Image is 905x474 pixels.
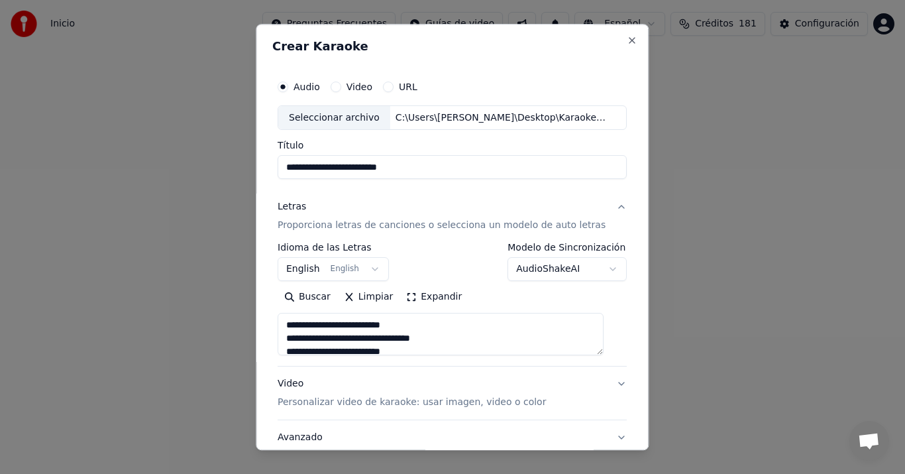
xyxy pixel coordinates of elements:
label: Título [278,141,627,150]
label: URL [399,82,417,91]
div: Seleccionar archivo [278,106,390,130]
label: Modelo de Sincronización [508,243,627,253]
button: Limpiar [337,287,399,308]
button: LetrasProporciona letras de canciones o selecciona un modelo de auto letras [278,190,627,243]
label: Video [346,82,372,91]
h2: Crear Karaoke [272,40,632,52]
div: LetrasProporciona letras de canciones o selecciona un modelo de auto letras [278,243,627,367]
div: C:\Users\[PERSON_NAME]\Desktop\Karaokes\Los Angeles - Verte Dormida.mp3 [390,111,615,125]
p: Personalizar video de karaoke: usar imagen, video o color [278,396,546,410]
button: Avanzado [278,421,627,455]
button: Buscar [278,287,337,308]
button: VideoPersonalizar video de karaoke: usar imagen, video o color [278,367,627,420]
div: Video [278,378,546,410]
button: Expandir [400,287,469,308]
div: Letras [278,201,306,214]
label: Idioma de las Letras [278,243,389,253]
label: Audio [293,82,320,91]
p: Proporciona letras de canciones o selecciona un modelo de auto letras [278,219,606,233]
